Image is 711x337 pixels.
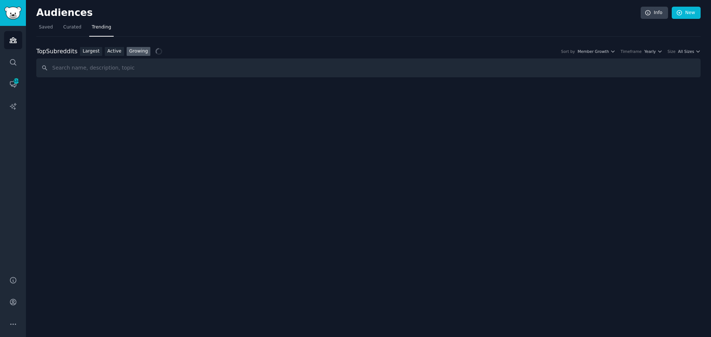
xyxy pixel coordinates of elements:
[641,7,668,19] a: Info
[4,7,21,20] img: GummySearch logo
[92,24,111,31] span: Trending
[672,7,701,19] a: New
[578,49,615,54] button: Member Growth
[678,49,701,54] button: All Sizes
[61,21,84,37] a: Curated
[621,49,642,54] div: Timeframe
[80,47,102,56] a: Largest
[678,49,694,54] span: All Sizes
[13,78,20,84] span: 324
[578,49,609,54] span: Member Growth
[4,75,22,93] a: 324
[644,49,662,54] button: Yearly
[36,7,641,19] h2: Audiences
[39,24,53,31] span: Saved
[105,47,124,56] a: Active
[36,21,56,37] a: Saved
[36,58,701,77] input: Search name, description, topic
[36,47,77,56] div: Top Subreddits
[127,47,151,56] a: Growing
[561,49,575,54] div: Sort by
[89,21,114,37] a: Trending
[644,49,656,54] span: Yearly
[668,49,676,54] div: Size
[63,24,81,31] span: Curated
